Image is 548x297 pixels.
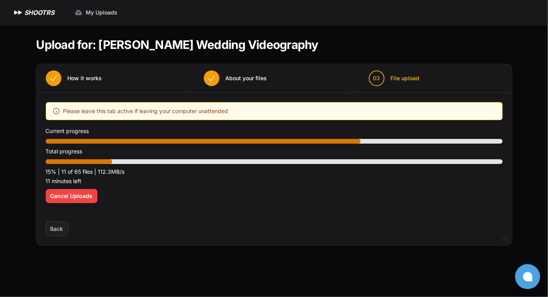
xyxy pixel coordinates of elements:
span: How it works [68,74,102,82]
p: 15% | 11 of 65 files | 112.3MB/s [46,167,503,176]
button: How it works [36,64,111,92]
span: Please leave this tab active if leaving your computer unattended [63,106,228,116]
img: SHOOTRS [13,8,24,17]
h1: SHOOTRS [24,8,54,17]
span: File upload [391,74,420,82]
a: My Uploads [70,5,122,20]
button: Open chat window [515,264,540,289]
p: 11 minutes left [46,176,503,186]
a: SHOOTRS SHOOTRS [13,8,54,17]
span: My Uploads [86,9,117,16]
button: 03 File upload [359,64,429,92]
button: About your files [194,64,277,92]
p: Current progress [46,126,503,136]
span: 03 [373,74,380,82]
span: About your files [226,74,267,82]
button: Cancel Uploads [46,189,97,203]
h1: Upload for: [PERSON_NAME] Wedding Videography [36,38,318,52]
span: Cancel Uploads [50,192,93,200]
p: Total progress [46,147,503,156]
div: v2 [503,234,508,243]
